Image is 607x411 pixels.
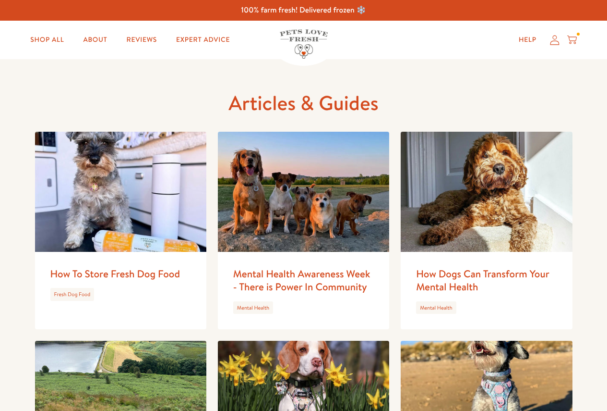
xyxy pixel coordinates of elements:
a: Reviews [119,30,165,50]
h1: Articles & Guides [35,90,572,116]
a: Help [511,30,544,50]
img: How Dogs Can Transform Your Mental Health [401,132,572,252]
a: Expert Advice [168,30,238,50]
img: Mental Health Awareness Week - There is Power In Community [218,132,389,252]
a: Shop All [23,30,71,50]
a: How To Store Fresh Dog Food [50,267,180,281]
img: How To Store Fresh Dog Food [35,132,206,252]
img: Pets Love Fresh [280,29,328,59]
a: Fresh Dog Food [54,290,91,298]
a: Mental Health Awareness Week - There is Power In Community [233,267,370,294]
a: Mental Health [237,304,269,311]
a: Mental Health [420,304,452,311]
a: How Dogs Can Transform Your Mental Health [416,267,549,294]
a: About [75,30,115,50]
